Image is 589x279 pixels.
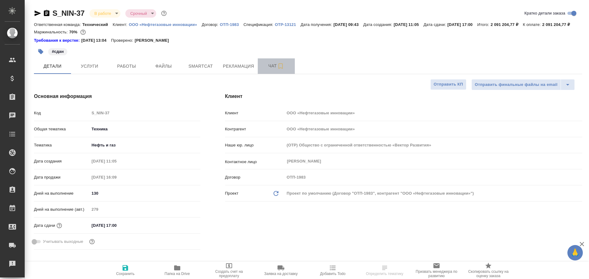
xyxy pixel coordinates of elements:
[203,262,255,279] button: Создать счет на предоплату
[447,22,477,27] p: [DATE] 17:00
[225,159,285,165] p: Контактное лицо
[462,262,514,279] button: Скопировать ссылку на оценку заказа
[43,10,50,17] button: Скопировать ссылку
[90,205,200,214] input: Пустое поле
[34,22,82,27] p: Ответственная команда:
[135,37,173,44] p: [PERSON_NAME]
[34,158,90,164] p: Дата создания
[113,22,129,27] p: Клиент:
[34,30,69,34] p: Маржинальность:
[363,22,394,27] p: Дата создания:
[128,11,149,16] button: Срочный
[99,262,151,279] button: Сохранить
[69,30,79,34] p: 70%
[34,10,41,17] button: Скопировать ссылку для ЯМессенджера
[111,37,135,44] p: Проверено:
[320,272,345,276] span: Добавить Todo
[151,262,203,279] button: Папка на Drive
[307,262,359,279] button: Добавить Todo
[186,62,215,70] span: Smartcat
[81,37,111,44] p: [DATE] 13:04
[52,9,85,17] a: S_NIN-37
[38,62,67,70] span: Детали
[275,22,300,27] a: OTP-13121
[225,93,582,100] h4: Клиент
[112,62,141,70] span: Работы
[165,272,190,276] span: Папка на Drive
[149,62,178,70] span: Файлы
[90,124,200,134] div: Техника
[366,272,403,276] span: Определить тематику
[285,173,582,182] input: Пустое поле
[277,62,284,70] svg: Подписаться
[285,141,582,150] input: Пустое поле
[207,269,251,278] span: Создать счет на предоплату
[225,142,285,148] p: Наше юр. лицо
[34,45,48,58] button: Добавить тэг
[411,262,462,279] button: Призвать менеджера по развитию
[34,37,81,44] a: Требования к верстке:
[225,110,285,116] p: Клиент
[475,81,558,88] span: Отправить финальные файлы на email
[471,79,575,90] div: split button
[88,238,96,246] button: Выбери, если сб и вс нужно считать рабочими днями для выполнения заказа.
[225,174,285,180] p: Договор
[285,108,582,117] input: Пустое поле
[34,174,90,180] p: Дата продажи
[90,140,200,150] div: Нефть и газ
[34,222,55,229] p: Дата сдачи
[55,222,63,230] button: Если добавить услуги и заполнить их объемом, то дата рассчитается автоматически
[394,22,424,27] p: [DATE] 11:05
[202,22,220,27] p: Договор:
[34,126,90,132] p: Общая тематика
[244,22,275,27] p: Спецификация:
[220,22,244,27] p: ОТП-1983
[34,142,90,148] p: Тематика
[34,110,90,116] p: Код
[52,49,64,55] p: #сдан
[90,173,144,182] input: Пустое поле
[93,11,113,16] button: В работе
[34,190,90,197] p: Дней на выполнение
[225,190,239,197] p: Проект
[414,269,459,278] span: Призвать менеджера по развитию
[255,262,307,279] button: Заявка на доставку
[524,10,565,16] span: Кратко детали заказа
[261,62,291,70] span: Чат
[90,9,120,18] div: В работе
[471,79,561,90] button: Отправить финальные файлы на email
[477,22,491,27] p: Итого:
[160,9,168,17] button: Доп статусы указывают на важность/срочность заказа
[264,272,298,276] span: Заявка на доставку
[491,22,523,27] p: 2 091 204,77 ₽
[90,189,200,198] input: ✎ Введи что-нибудь
[34,93,200,100] h4: Основная информация
[116,272,135,276] span: Сохранить
[129,22,202,27] a: ООО «Нефтегазовые инновации»
[90,157,144,166] input: Пустое поле
[34,37,81,44] div: Нажми, чтобы открыть папку с инструкцией
[34,206,90,213] p: Дней на выполнение (авт.)
[79,28,87,36] button: 524012.49 RUB;
[333,22,363,27] p: [DATE] 09:43
[523,22,542,27] p: К оплате:
[225,126,285,132] p: Контрагент
[285,125,582,133] input: Пустое поле
[430,79,466,90] button: Отправить КП
[90,108,200,117] input: Пустое поле
[359,262,411,279] button: Определить тематику
[43,239,83,245] span: Учитывать выходные
[223,62,254,70] span: Рекламация
[285,188,582,199] div: Проект по умолчанию (Договор "ОТП-1983", контрагент "ООО «Нефтегазовые инновации»")
[424,22,447,27] p: Дата сдачи:
[542,22,574,27] p: 2 091 204,77 ₽
[90,221,144,230] input: ✎ Введи что-нибудь
[48,49,68,54] span: сдан
[567,245,583,260] button: 🙏
[434,81,463,88] span: Отправить КП
[125,9,156,18] div: В работе
[570,246,580,259] span: 🙏
[75,62,104,70] span: Услуги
